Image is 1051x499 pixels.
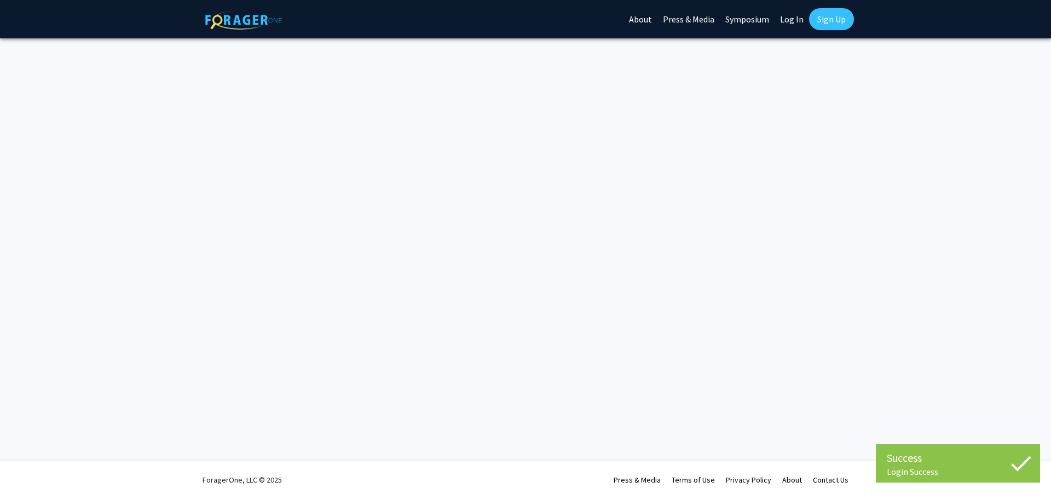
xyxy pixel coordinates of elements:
[782,475,802,485] a: About
[813,475,848,485] a: Contact Us
[726,475,771,485] a: Privacy Policy
[887,466,1029,477] div: Login Success
[809,8,854,30] a: Sign Up
[203,461,282,499] div: ForagerOne, LLC © 2025
[614,475,661,485] a: Press & Media
[887,450,1029,466] div: Success
[672,475,715,485] a: Terms of Use
[205,10,282,30] img: ForagerOne Logo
